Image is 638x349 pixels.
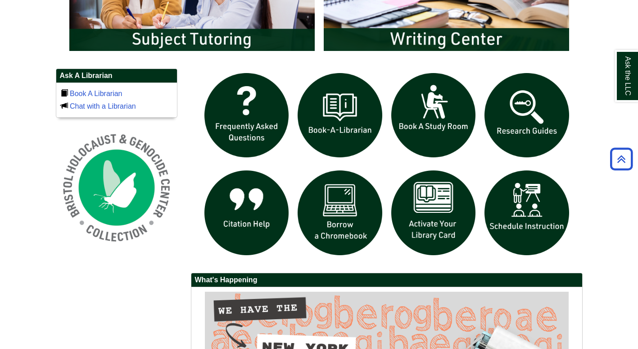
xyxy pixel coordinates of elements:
img: citation help icon links to citation help guide page [200,166,294,260]
a: Back to Top [607,153,636,165]
img: book a study room icon links to book a study room web page [387,69,480,162]
a: Chat with a Librarian [70,102,136,110]
img: activate Library Card icon links to form to activate student ID into library card [387,166,480,260]
img: Book a Librarian icon links to book a librarian web page [293,69,387,162]
img: Research Guides icon links to research guides web page [480,69,574,162]
div: slideshow [200,69,574,264]
img: Borrow a chromebook icon links to the borrow a chromebook web page [293,166,387,260]
h2: What's Happening [191,273,582,287]
a: Book A Librarian [70,90,122,97]
img: frequently asked questions [200,69,294,162]
img: Holocaust and Genocide Collection [56,127,177,248]
img: For faculty. Schedule Library Instruction icon links to form. [480,166,574,260]
h2: Ask A Librarian [56,69,177,83]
